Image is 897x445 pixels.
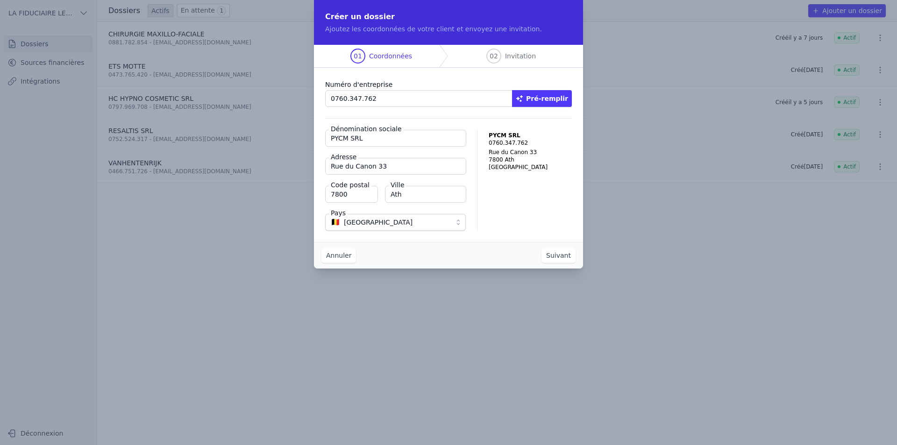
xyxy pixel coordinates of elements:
[369,51,412,61] span: Coordonnées
[541,248,576,263] button: Suivant
[331,219,340,225] span: 🇧🇪
[329,208,348,218] label: Pays
[490,51,498,61] span: 02
[329,180,371,190] label: Code postal
[325,11,572,22] h2: Créer un dossier
[325,214,466,231] button: 🇧🇪 [GEOGRAPHIC_DATA]
[489,156,572,163] p: 7800 Ath
[325,24,572,34] p: Ajoutez les coordonnées de votre client et envoyez une invitation.
[489,132,572,139] p: PYCM SRL
[389,180,406,190] label: Ville
[344,217,413,228] span: [GEOGRAPHIC_DATA]
[321,248,356,263] button: Annuler
[489,163,572,171] p: [GEOGRAPHIC_DATA]
[354,51,362,61] span: 01
[505,51,536,61] span: Invitation
[489,139,572,147] p: 0760.347.762
[329,124,404,134] label: Dénomination sociale
[329,152,358,162] label: Adresse
[512,90,572,107] button: Pré-remplir
[314,45,583,68] nav: Progress
[325,79,572,90] label: Numéro d'entreprise
[489,148,572,156] p: Rue du Canon 33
